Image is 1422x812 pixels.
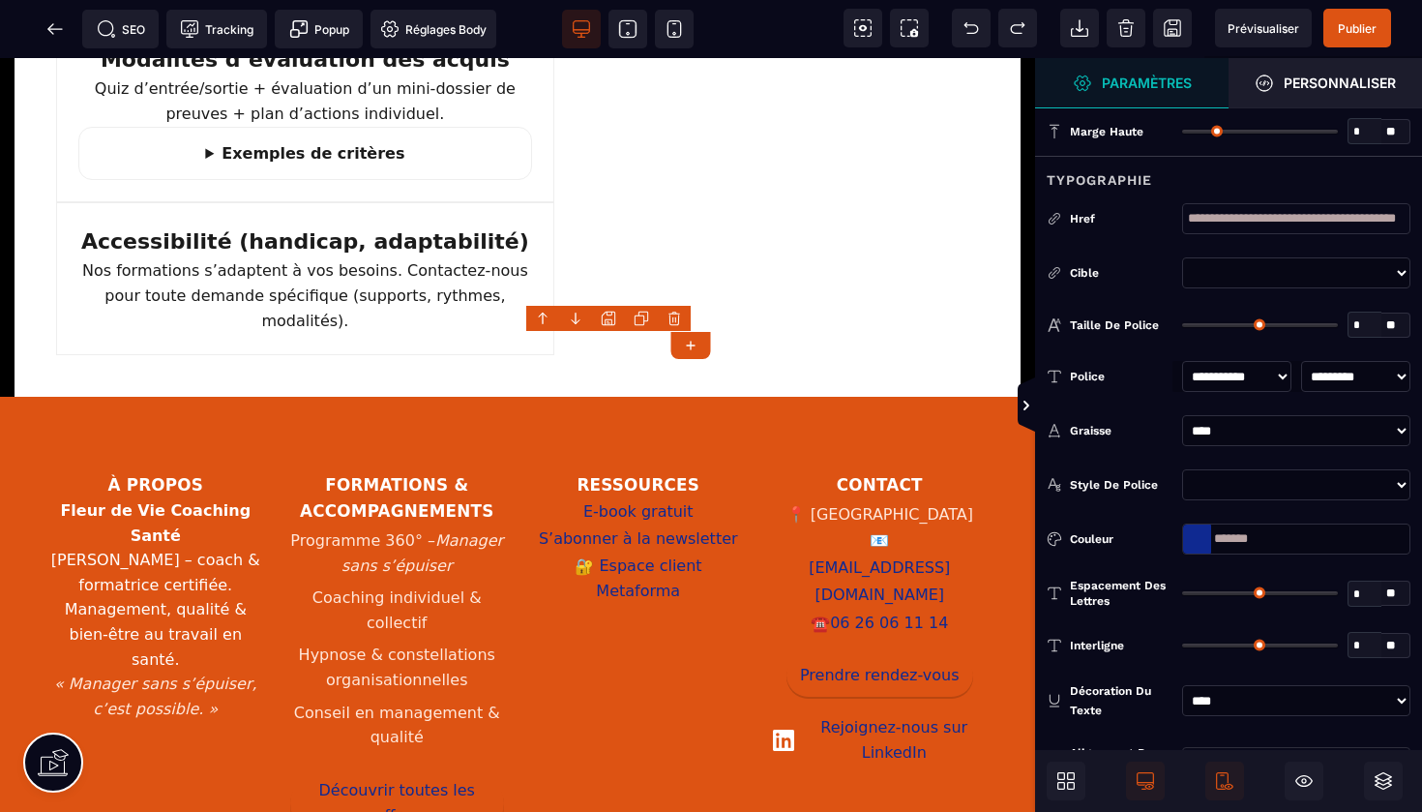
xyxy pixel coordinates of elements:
[830,552,948,581] a: 06 26 06 11 14
[786,595,973,639] a: Prendre rendez-vous
[1228,21,1299,36] span: Prévisualiser
[48,614,263,663] p: « Manager sans s’épuiser, c’est possible. »
[802,657,988,707] span: Rejoignez-nous sur LinkedIn
[1107,9,1145,47] span: Nettoyage
[1070,317,1159,333] span: Taille de police
[78,18,532,68] p: Quiz d’entrée/sortie + évaluation d’un mini-dossier de preuves + plan d’actions individuel.
[1229,58,1422,108] span: Ouvrir le gestionnaire de styles
[289,19,349,39] span: Popup
[78,166,532,200] h2: Accessibilité (handicap, adaptabilité)
[1070,124,1143,139] span: Marge haute
[773,657,988,707] a: Rejoignez-nous sur LinkedIn
[655,10,694,48] span: Voir mobile
[1047,762,1085,800] span: Ouvrir les blocs
[1070,421,1172,440] div: Graisse
[1284,75,1396,90] strong: Personnaliser
[1364,762,1403,800] span: Ouvrir les calques
[998,9,1037,47] span: Rétablir
[1153,9,1192,47] span: Enregistrer
[1285,762,1323,800] span: Masquer le bloc
[539,467,738,495] a: S’abonner à la newsletter
[1205,762,1244,800] span: Afficher le mobile
[1047,209,1172,228] div: Href
[773,496,988,552] a: [EMAIL_ADDRESS][DOMAIN_NAME]
[275,10,363,48] span: Créer une alerte modale
[773,443,988,580] address: 📍 [GEOGRAPHIC_DATA] 📧 ☎️
[1338,21,1377,36] span: Publier
[290,711,505,779] a: Découvrir toutes les offres
[1047,743,1172,782] p: Alignement du texte
[531,414,746,440] h3: Ressources
[290,414,505,466] h3: Formations & accompagnements
[1035,58,1229,108] span: Ouvrir le gestionnaire de styles
[82,10,159,48] span: Métadata SEO
[95,83,516,108] summary: Exemples de critères
[1070,529,1172,549] div: Couleur
[1070,475,1172,495] div: Style de police
[290,581,505,638] li: Hypnose & constellations organisationnelles
[952,9,991,47] span: Défaire
[531,440,746,547] nav: Liens ressources
[890,9,929,47] span: Capture d'écran
[290,639,505,696] li: Conseil en management & qualité
[1070,367,1172,386] div: Police
[531,495,746,547] a: Espace client Metaforma
[48,414,263,440] h3: À propos
[1323,9,1391,47] span: Enregistrer le contenu
[180,19,253,39] span: Tracking
[1126,762,1165,800] span: Afficher le desktop
[370,10,496,48] span: Favicon
[562,10,601,48] span: Voir bureau
[380,19,487,39] span: Réglages Body
[166,10,267,48] span: Code de suivi
[583,440,694,467] a: E-book gratuit
[290,524,505,581] li: Coaching individuel & collectif
[1047,263,1172,283] div: Cible
[1035,377,1054,436] span: Afficher les vues
[60,443,251,487] strong: Fleur de Vie Coaching Santé
[1035,156,1422,192] div: Typographie
[1215,9,1312,47] span: Aperçu
[36,10,74,48] span: Retour
[608,10,647,48] span: Voir tablette
[1070,638,1124,653] span: Interligne
[1102,75,1192,90] strong: Paramètres
[1070,681,1172,720] div: Décoration du texte
[290,466,505,524] li: Programme 360° –
[97,19,145,39] span: SEO
[844,9,882,47] span: Voir les composants
[1070,578,1172,609] span: Espacement des lettres
[48,440,263,614] p: [PERSON_NAME] – coach & formatrice certifiée. Management, qualité & bien-être au travail en santé.
[78,200,532,275] p: Nos formations s’adaptent à vos besoins. Contactez-nous pour toute demande spécifique (supports, ...
[341,473,503,517] em: Manager sans s’épuiser
[773,414,988,440] h3: Contact
[1060,9,1099,47] span: Importer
